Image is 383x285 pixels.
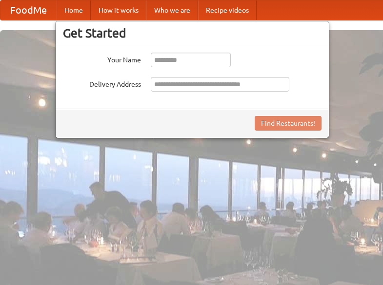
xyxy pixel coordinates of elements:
[91,0,146,20] a: How it works
[57,0,91,20] a: Home
[198,0,257,20] a: Recipe videos
[146,0,198,20] a: Who we are
[255,116,322,131] button: Find Restaurants!
[63,53,141,65] label: Your Name
[63,26,322,40] h3: Get Started
[0,0,57,20] a: FoodMe
[63,77,141,89] label: Delivery Address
